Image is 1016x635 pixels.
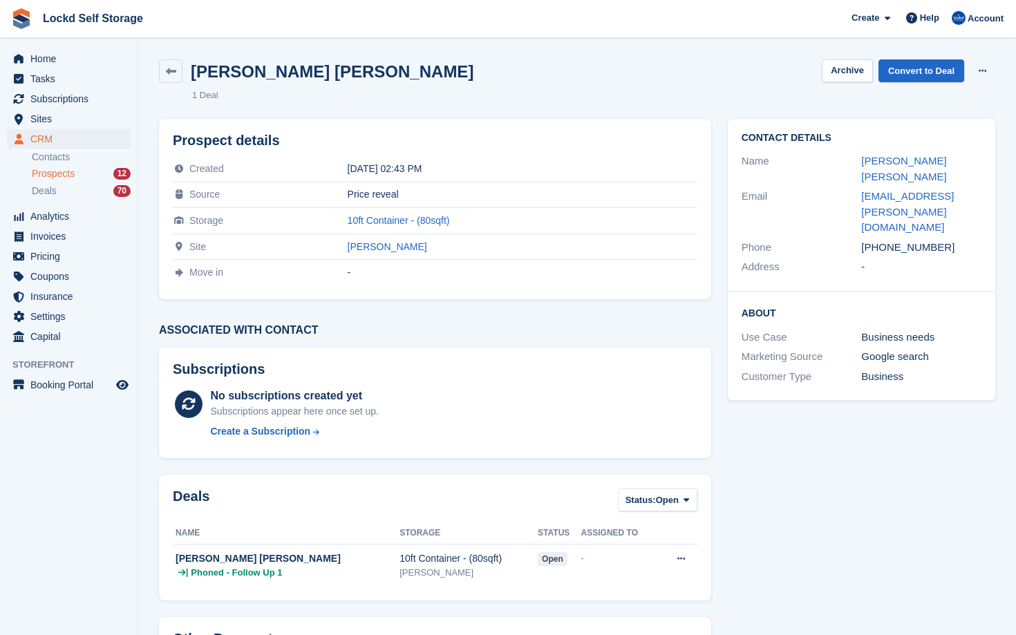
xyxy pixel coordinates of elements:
[30,109,113,129] span: Sites
[30,327,113,346] span: Capital
[30,375,113,395] span: Booking Portal
[32,151,131,164] a: Contacts
[656,493,679,507] span: Open
[7,227,131,246] a: menu
[173,361,697,377] h2: Subscriptions
[114,377,131,393] a: Preview store
[861,330,981,345] div: Business needs
[861,155,946,182] a: [PERSON_NAME] [PERSON_NAME]
[176,551,399,566] div: [PERSON_NAME] [PERSON_NAME]
[30,89,113,108] span: Subscriptions
[7,267,131,286] a: menu
[7,69,131,88] a: menu
[538,552,567,566] span: open
[173,133,697,149] h2: Prospect details
[7,89,131,108] a: menu
[37,7,149,30] a: Lockd Self Storage
[625,493,656,507] span: Status:
[861,240,981,256] div: [PHONE_NUMBER]
[348,215,450,226] a: 10ft Container - (80sqft)
[822,59,873,82] button: Archive
[30,247,113,266] span: Pricing
[189,241,206,252] span: Site
[30,129,113,149] span: CRM
[7,49,131,68] a: menu
[742,259,862,275] div: Address
[113,185,131,197] div: 70
[173,522,399,544] th: Name
[32,184,57,198] span: Deals
[210,424,310,439] div: Create a Subscription
[861,369,981,385] div: Business
[191,62,473,81] h2: [PERSON_NAME] [PERSON_NAME]
[920,11,939,25] span: Help
[878,59,964,82] a: Convert to Deal
[210,404,379,419] div: Subscriptions appear here once set up.
[742,369,862,385] div: Customer Type
[189,163,224,174] span: Created
[399,566,538,580] div: [PERSON_NAME]
[7,109,131,129] a: menu
[399,551,538,566] div: 10ft Container - (80sqft)
[742,330,862,345] div: Use Case
[7,129,131,149] a: menu
[32,184,131,198] a: Deals 70
[742,349,862,365] div: Marketing Source
[861,190,954,233] a: [EMAIL_ADDRESS][PERSON_NAME][DOMAIN_NAME]
[861,259,981,275] div: -
[11,8,32,29] img: stora-icon-8386f47178a22dfd0bd8f6a31ec36ba5ce8667c1dd55bd0f319d3a0aa187defe.svg
[7,375,131,395] a: menu
[581,551,658,565] div: -
[852,11,879,25] span: Create
[210,388,379,404] div: No subscriptions created yet
[7,287,131,306] a: menu
[30,69,113,88] span: Tasks
[113,168,131,180] div: 12
[210,424,379,439] a: Create a Subscription
[7,247,131,266] a: menu
[30,227,113,246] span: Invoices
[7,307,131,326] a: menu
[186,566,188,580] span: |
[348,163,697,174] div: [DATE] 02:43 PM
[32,167,131,181] a: Prospects 12
[348,267,697,278] div: -
[189,189,220,200] span: Source
[861,349,981,365] div: Google search
[30,207,113,226] span: Analytics
[399,522,538,544] th: Storage
[538,522,581,544] th: Status
[32,167,75,180] span: Prospects
[348,189,697,200] div: Price reveal
[7,327,131,346] a: menu
[12,358,138,372] span: Storefront
[189,215,223,226] span: Storage
[7,207,131,226] a: menu
[30,267,113,286] span: Coupons
[742,189,862,236] div: Email
[30,49,113,68] span: Home
[581,522,658,544] th: Assigned to
[191,566,282,580] span: Phoned - Follow Up 1
[742,133,981,144] h2: Contact Details
[192,88,218,102] li: 1 Deal
[618,489,697,511] button: Status: Open
[348,241,427,252] a: [PERSON_NAME]
[173,489,209,514] h2: Deals
[742,153,862,184] div: Name
[968,12,1004,26] span: Account
[159,324,711,337] h3: Associated with contact
[952,11,966,25] img: Jonny Bleach
[30,307,113,326] span: Settings
[189,267,223,278] span: Move in
[742,240,862,256] div: Phone
[742,305,981,319] h2: About
[30,287,113,306] span: Insurance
